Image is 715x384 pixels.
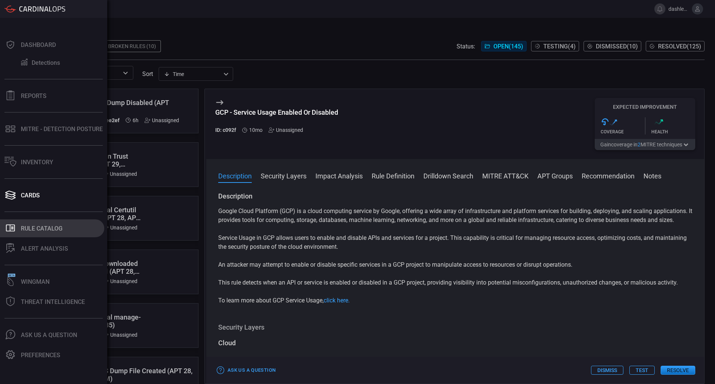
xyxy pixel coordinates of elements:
[601,129,645,134] div: Coverage
[21,352,60,359] div: Preferences
[595,139,695,150] button: Gaincoverage in2MITRE techniques
[103,278,137,284] div: Unassigned
[596,43,638,50] span: Dismissed ( 10 )
[21,298,85,305] div: Threat Intelligence
[144,117,179,123] div: Unassigned
[218,171,252,180] button: Description
[32,59,60,66] div: Detections
[582,171,635,180] button: Recommendation
[55,99,179,114] div: Windows - Crash Dump Disabled (APT 29)
[21,225,63,232] div: Rule Catalog
[482,171,528,180] button: MITRE ATT&CK
[591,366,623,375] button: Dismiss
[661,366,695,375] button: Resolve
[584,41,641,51] button: Dismissed(10)
[215,127,236,133] h5: ID: c092f
[643,171,661,180] button: Notes
[218,296,692,305] p: To learn more about GCP Service Usage,
[218,260,692,269] p: An attacker may attempt to enable or disable specific services in a GCP project to manipulate acc...
[164,70,221,78] div: Time
[324,297,350,304] a: click here.
[481,41,527,51] button: Open(145)
[215,365,277,376] button: Ask Us a Question
[21,192,40,199] div: Cards
[103,225,137,231] div: Unassigned
[531,41,579,51] button: Testing(4)
[457,43,475,50] span: Status:
[372,171,414,180] button: Rule Definition
[638,142,641,147] span: 2
[646,41,705,51] button: Resolved(125)
[142,70,153,77] label: sort
[493,43,523,50] span: Open ( 145 )
[21,245,68,252] div: ALERT ANALYSIS
[218,323,692,332] h3: Security Layers
[133,117,139,123] span: Sep 30, 2025 4:34 AM
[21,331,77,339] div: Ask Us A Question
[215,108,338,116] div: GCP - Service Usage Enabled Or Disabled
[21,278,50,285] div: Wingman
[423,171,473,180] button: Drilldown Search
[537,171,573,180] button: APT Groups
[218,207,692,225] p: Google Cloud Platform (GCP) is a cloud computing service by Google, offering a wide array of infr...
[103,332,137,338] div: Unassigned
[218,339,236,347] div: Cloud
[102,171,137,177] div: Unassigned
[249,127,263,133] span: Dec 03, 2024 7:24 AM
[21,159,53,166] div: Inventory
[21,41,56,48] div: Dashboard
[658,43,701,50] span: Resolved ( 125 )
[261,171,306,180] button: Security Layers
[104,40,161,52] div: Broken Rules (10)
[21,126,103,133] div: MITRE - Detection Posture
[218,278,692,287] p: This rule detects when an API or service is enabled or disabled in a GCP project, providing visib...
[268,127,303,133] div: Unassigned
[668,6,689,12] span: dashley.[PERSON_NAME]
[651,129,696,134] div: Health
[55,367,193,383] div: Windows - LSASS Dump File Created (APT 28, APT 33, HAFNIUM)
[315,171,363,180] button: Impact Analysis
[218,192,692,201] h3: Description
[629,366,655,375] button: Test
[21,92,47,99] div: Reports
[595,104,695,110] h5: Expected Improvement
[98,117,120,124] h5: ID: ee2ef
[543,43,576,50] span: Testing ( 4 )
[120,68,131,78] button: Open
[218,234,692,251] p: Service Usage in GCP allows users to enable and disable APIs and services for a project. This cap...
